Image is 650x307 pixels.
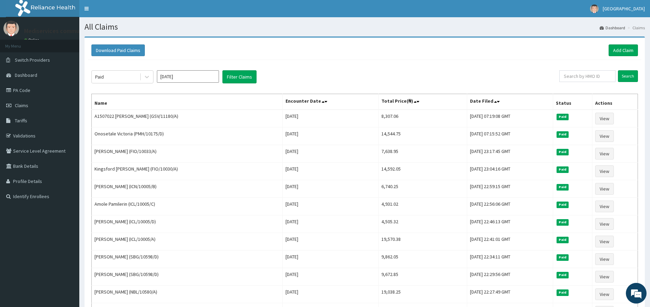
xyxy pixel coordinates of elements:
h1: All Claims [84,22,645,31]
th: Encounter Date [282,94,378,110]
a: View [595,165,614,177]
td: [DATE] [282,198,378,215]
td: 7,638.95 [378,145,467,163]
td: [DATE] 22:27:49 GMT [467,286,553,303]
td: [PERSON_NAME] (NBL/10580/A) [92,286,283,303]
td: [DATE] 22:29:56 GMT [467,268,553,286]
a: View [595,253,614,265]
span: Paid [557,166,569,173]
td: [DATE] 22:59:15 GMT [467,180,553,198]
a: View [595,288,614,300]
a: Add Claim [609,44,638,56]
button: Download Paid Claims [91,44,145,56]
td: [DATE] 07:19:08 GMT [467,110,553,127]
td: [DATE] [282,127,378,145]
span: Paid [557,149,569,155]
td: [DATE] [282,145,378,163]
td: [DATE] [282,268,378,286]
th: Date Filed [467,94,553,110]
span: Tariffs [15,117,27,124]
a: View [595,201,614,212]
span: Paid [557,237,569,243]
span: [GEOGRAPHIC_DATA] [603,6,645,12]
a: View [595,183,614,195]
span: Claims [15,102,28,109]
td: [DATE] [282,110,378,127]
td: [DATE] 22:41:01 GMT [467,233,553,250]
span: Switch Providers [15,57,50,63]
td: [PERSON_NAME] (ICL/10005/D) [92,215,283,233]
th: Status [553,94,592,110]
span: Paid [557,272,569,278]
input: Select Month and Year [157,70,219,83]
td: 6,740.25 [378,180,467,198]
td: [DATE] 23:04:16 GMT [467,163,553,180]
a: View [595,236,614,247]
td: [DATE] 07:15:52 GMT [467,127,553,145]
a: View [595,218,614,230]
img: User Image [590,4,599,13]
span: Paid [557,254,569,260]
td: [DATE] 22:34:11 GMT [467,250,553,268]
img: User Image [3,21,19,36]
input: Search [618,70,638,82]
td: [DATE] 22:46:13 GMT [467,215,553,233]
div: Paid [95,73,104,80]
td: 8,307.06 [378,110,467,127]
td: 4,931.02 [378,198,467,215]
td: Kingsford [PERSON_NAME] (FIO/10030/A) [92,163,283,180]
td: A1507022 [PERSON_NAME] (GSV/11180/A) [92,110,283,127]
td: 14,592.05 [378,163,467,180]
p: Mediservices community Hospital [24,28,114,34]
a: Online [24,38,41,42]
th: Name [92,94,283,110]
td: Amole Pamilerin (ICL/10005/C) [92,198,283,215]
td: [PERSON_NAME] (ICN/10005/B) [92,180,283,198]
td: 9,862.05 [378,250,467,268]
a: View [595,271,614,283]
th: Total Price(₦) [378,94,467,110]
td: 14,544.75 [378,127,467,145]
td: [DATE] [282,250,378,268]
span: Paid [557,202,569,208]
span: Paid [557,131,569,137]
td: [DATE] [282,286,378,303]
td: [DATE] [282,233,378,250]
span: Dashboard [15,72,37,78]
span: Paid [557,114,569,120]
td: 19,038.25 [378,286,467,303]
a: View [595,113,614,124]
td: 19,570.38 [378,233,467,250]
td: 4,505.32 [378,215,467,233]
td: [PERSON_NAME] (SBG/10598/D) [92,250,283,268]
a: View [595,148,614,160]
a: Dashboard [600,25,625,31]
td: [PERSON_NAME] (SBG/10598/D) [92,268,283,286]
td: [DATE] 22:56:06 GMT [467,198,553,215]
li: Claims [626,25,645,31]
td: [DATE] [282,215,378,233]
span: Paid [557,219,569,225]
td: [DATE] 23:17:45 GMT [467,145,553,163]
span: Paid [557,184,569,190]
span: Paid [557,289,569,296]
td: [DATE] [282,163,378,180]
input: Search by HMO ID [559,70,616,82]
a: View [595,130,614,142]
td: [PERSON_NAME] (ICL/10005/A) [92,233,283,250]
td: [DATE] [282,180,378,198]
td: Onosetale Victoria (PMH/10175/D) [92,127,283,145]
th: Actions [592,94,638,110]
td: 9,672.85 [378,268,467,286]
td: [PERSON_NAME] (FIO/10033/A) [92,145,283,163]
button: Filter Claims [222,70,257,83]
